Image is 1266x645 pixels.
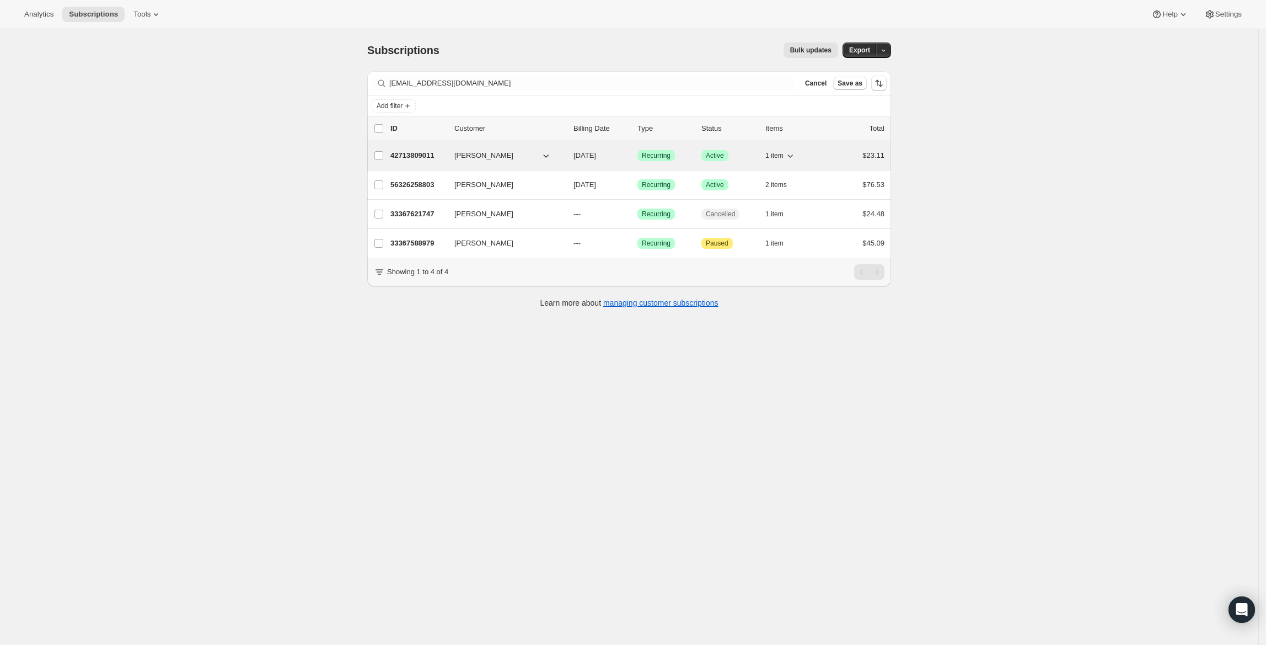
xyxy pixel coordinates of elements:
span: [PERSON_NAME] [454,209,513,220]
button: 1 item [765,236,796,251]
span: $45.09 [862,239,884,247]
span: Recurring [642,180,670,189]
p: 33367588979 [390,238,446,249]
div: Open Intercom Messenger [1229,596,1255,623]
div: 56326258803[PERSON_NAME][DATE]SuccessRecurringSuccessActive2 items$76.53 [390,177,884,193]
div: Type [637,123,693,134]
p: Customer [454,123,565,134]
button: [PERSON_NAME] [448,176,558,194]
p: Showing 1 to 4 of 4 [387,266,448,278]
p: ID [390,123,446,134]
span: Cancelled [706,210,735,218]
div: 42713809011[PERSON_NAME][DATE]SuccessRecurringSuccessActive1 item$23.11 [390,148,884,163]
span: Subscriptions [367,44,439,56]
span: $23.11 [862,151,884,159]
button: 1 item [765,148,796,163]
span: $24.48 [862,210,884,218]
span: Cancel [805,79,827,88]
span: Analytics [24,10,53,19]
span: 2 items [765,180,787,189]
button: Add filter [372,99,416,113]
span: Help [1162,10,1177,19]
input: Filter subscribers [389,76,794,91]
div: 33367621747[PERSON_NAME]---SuccessRecurringCancelled1 item$24.48 [390,206,884,222]
span: Tools [133,10,151,19]
span: $76.53 [862,180,884,189]
p: 33367621747 [390,209,446,220]
button: Tools [127,7,168,22]
span: Recurring [642,151,670,160]
button: Bulk updates [784,42,838,58]
span: Active [706,151,724,160]
button: Settings [1198,7,1248,22]
span: 1 item [765,210,784,218]
span: Active [706,180,724,189]
a: managing customer subscriptions [603,298,718,307]
button: [PERSON_NAME] [448,234,558,252]
span: Settings [1215,10,1242,19]
button: [PERSON_NAME] [448,147,558,164]
button: Sort the results [871,76,887,91]
div: Items [765,123,820,134]
span: [DATE] [573,180,596,189]
span: Export [849,46,870,55]
span: [PERSON_NAME] [454,179,513,190]
span: Recurring [642,239,670,248]
span: Add filter [377,102,403,110]
span: --- [573,210,581,218]
button: Help [1145,7,1195,22]
p: Learn more about [540,297,718,308]
button: Export [843,42,877,58]
span: [PERSON_NAME] [454,238,513,249]
div: IDCustomerBilling DateTypeStatusItemsTotal [390,123,884,134]
span: 1 item [765,239,784,248]
p: Billing Date [573,123,629,134]
div: 33367588979[PERSON_NAME]---SuccessRecurringAttentionPaused1 item$45.09 [390,236,884,251]
button: Save as [833,77,867,90]
button: 2 items [765,177,799,193]
span: --- [573,239,581,247]
button: Subscriptions [62,7,125,22]
p: 42713809011 [390,150,446,161]
span: Paused [706,239,728,248]
span: [DATE] [573,151,596,159]
span: 1 item [765,151,784,160]
span: Save as [838,79,862,88]
button: 1 item [765,206,796,222]
span: Subscriptions [69,10,118,19]
span: [PERSON_NAME] [454,150,513,161]
p: 56326258803 [390,179,446,190]
nav: Pagination [854,264,884,280]
button: [PERSON_NAME] [448,205,558,223]
p: Total [870,123,884,134]
button: Analytics [18,7,60,22]
span: Recurring [642,210,670,218]
p: Status [701,123,757,134]
button: Cancel [801,77,831,90]
span: Bulk updates [790,46,832,55]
